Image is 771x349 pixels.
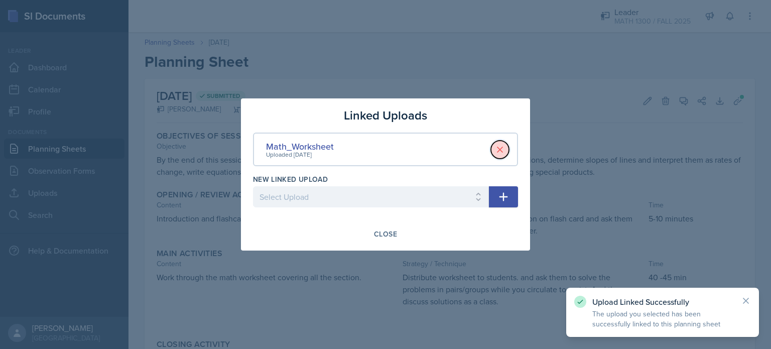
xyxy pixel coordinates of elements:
[344,106,427,125] h3: Linked Uploads
[266,140,334,153] div: Math_Worksheet
[266,150,334,159] div: Uploaded [DATE]
[374,230,397,238] div: Close
[253,174,328,184] label: New Linked Upload
[367,225,404,243] button: Close
[592,309,733,329] p: The upload you selected has been successfully linked to this planning sheet
[592,297,733,307] p: Upload Linked Successfully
